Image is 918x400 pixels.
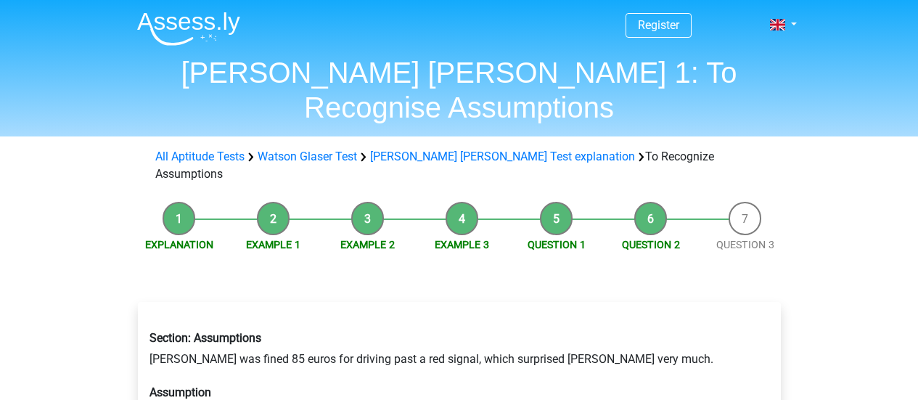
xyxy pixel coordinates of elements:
a: Question 3 [716,239,774,250]
a: Example 1 [246,239,300,250]
a: Example 3 [435,239,489,250]
a: Watson Glaser Test [258,150,357,163]
img: Assessly [137,12,240,46]
a: [PERSON_NAME] [PERSON_NAME] Test explanation [370,150,635,163]
h1: [PERSON_NAME] [PERSON_NAME] 1: To Recognise Assumptions [126,55,793,125]
a: Question 2 [622,239,680,250]
div: To Recognize Assumptions [149,148,769,183]
a: All Aptitude Tests [155,150,245,163]
h6: Section: Assumptions [149,331,769,345]
a: Example 2 [340,239,395,250]
a: Register [638,18,679,32]
a: Explanation [145,239,213,250]
h6: Assumption [149,385,769,399]
a: Question 1 [528,239,586,250]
